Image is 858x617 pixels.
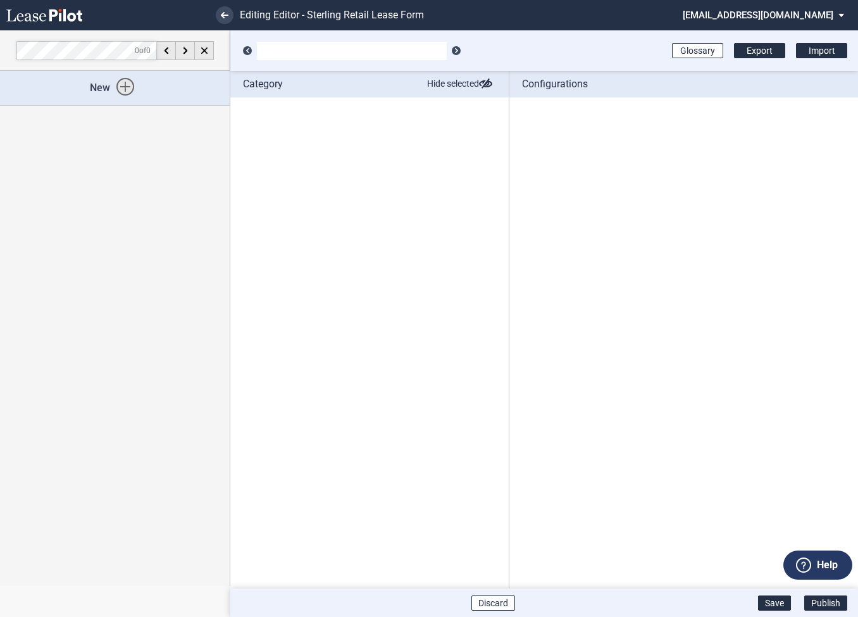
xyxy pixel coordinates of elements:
[90,81,140,95] p: New
[804,595,847,611] button: Publish
[734,43,785,58] button: Export
[146,46,151,54] span: 0
[809,46,835,56] span: Import
[783,551,852,580] button: Help
[135,46,139,54] span: 0
[230,71,509,97] div: Category
[817,557,838,573] label: Help
[509,71,858,97] div: Configurations
[116,78,134,96] md-icon: Add new card
[257,42,447,60] md-select: Category
[758,595,791,611] button: Save
[471,595,515,611] button: Discard
[672,43,723,58] a: Glossary
[427,78,496,90] span: Hide selected
[135,46,151,54] span: of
